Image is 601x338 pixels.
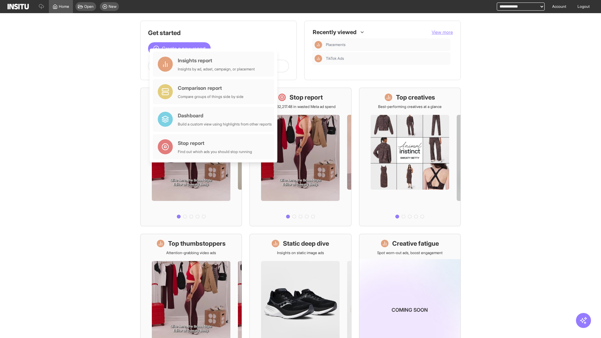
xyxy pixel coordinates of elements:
span: TikTok Ads [326,56,344,61]
h1: Get started [148,28,289,37]
div: Build a custom view using highlights from other reports [178,122,272,127]
h1: Top thumbstoppers [168,239,226,248]
a: Stop reportSave £32,217.48 in wasted Meta ad spend [249,88,351,226]
div: Insights report [178,57,255,64]
a: Top creativesBest-performing creatives at a glance [359,88,461,226]
span: Home [59,4,69,9]
a: What's live nowSee all active ads instantly [140,88,242,226]
span: Open [84,4,94,9]
p: Save £32,217.48 in wasted Meta ad spend [265,104,336,109]
h1: Stop report [290,93,323,102]
button: Create a new report [148,42,211,55]
span: Placements [326,42,448,47]
span: Placements [326,42,346,47]
button: View more [432,29,453,35]
p: Insights on static image ads [277,250,324,255]
span: TikTok Ads [326,56,448,61]
div: Compare groups of things side by side [178,94,244,99]
div: Insights by ad, adset, campaign, or placement [178,67,255,72]
div: Insights [315,41,322,49]
div: Comparison report [178,84,244,92]
img: Logo [8,4,29,9]
div: Stop report [178,139,252,147]
span: New [109,4,116,9]
h1: Top creatives [396,93,435,102]
div: Insights [315,55,322,62]
h1: Static deep dive [283,239,329,248]
span: Create a new report [162,45,206,52]
p: Best-performing creatives at a glance [378,104,442,109]
div: Dashboard [178,112,272,119]
p: Attention-grabbing video ads [166,250,216,255]
div: Find out which ads you should stop running [178,149,252,154]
